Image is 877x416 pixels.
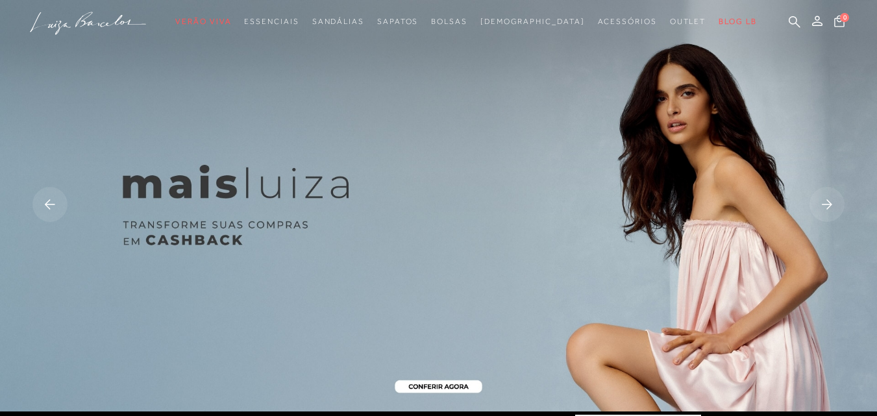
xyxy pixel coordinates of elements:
a: noSubCategoriesText [377,10,418,34]
a: noSubCategoriesText [480,10,585,34]
a: noSubCategoriesText [598,10,657,34]
span: 0 [840,13,849,22]
a: noSubCategoriesText [312,10,364,34]
a: noSubCategoriesText [431,10,467,34]
a: noSubCategoriesText [175,10,231,34]
span: Sandálias [312,17,364,26]
span: [DEMOGRAPHIC_DATA] [480,17,585,26]
span: Verão Viva [175,17,231,26]
span: Sapatos [377,17,418,26]
span: Bolsas [431,17,467,26]
a: noSubCategoriesText [244,10,299,34]
span: Acessórios [598,17,657,26]
span: Essenciais [244,17,299,26]
a: BLOG LB [719,10,756,34]
button: 0 [830,14,848,32]
span: BLOG LB [719,17,756,26]
a: noSubCategoriesText [670,10,706,34]
span: Outlet [670,17,706,26]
